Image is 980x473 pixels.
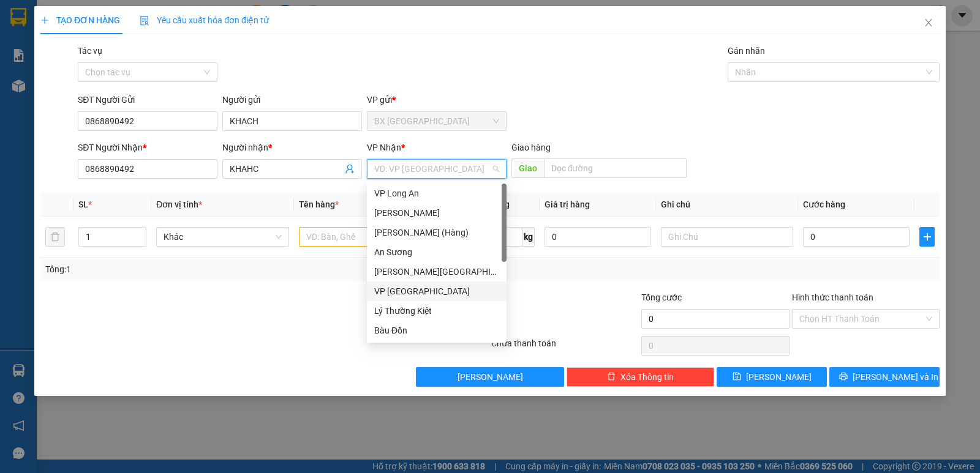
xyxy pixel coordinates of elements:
td: [PERSON_NAME] [6,46,139,64]
span: Khác [164,228,281,246]
td: [DOMAIN_NAME] [139,46,253,64]
div: Lý Thường Kiệt [367,301,507,321]
label: Hình thức thanh toán [792,292,873,302]
img: icon [140,16,149,26]
span: Yêu cầu xuất hóa đơn điện tử [140,15,269,25]
div: Bàu Đồn [374,324,499,337]
input: Dọc đường [544,158,687,178]
span: kg [522,227,535,247]
div: Tổng: 1 [45,263,379,276]
div: Người nhận [222,141,362,154]
span: Tổng cước [641,292,682,302]
span: [PERSON_NAME] và In [853,370,938,384]
div: [PERSON_NAME][GEOGRAPHIC_DATA] [374,265,499,278]
span: plus [40,16,49,24]
div: VP Long An [374,187,499,200]
span: plus [920,232,934,242]
label: Gán nhãn [728,46,765,56]
div: SĐT Người Nhận [78,141,217,154]
div: Lý Thường Kiệt [374,304,499,318]
div: VP [GEOGRAPHIC_DATA] [374,285,499,298]
button: printer[PERSON_NAME] và In [829,367,940,387]
div: Người gửi [222,93,362,106]
div: Chưa thanh toán [490,337,640,358]
span: Giá trị hàng [545,199,590,209]
input: 0 [545,227,651,247]
span: SL [78,199,88,209]
div: VP gửi [367,93,507,106]
button: [PERSON_NAME] [416,367,563,387]
div: [PERSON_NAME] (Hàng) [374,226,499,239]
span: printer [839,372,848,382]
div: Dương Minh Châu [367,262,507,281]
span: BX Tân Châu [374,112,499,130]
div: An Sương [367,242,507,262]
div: Mỹ Hương (Hàng) [367,223,507,242]
span: Tên hàng [299,199,339,209]
span: [PERSON_NAME] [746,370,812,384]
span: [PERSON_NAME] [458,370,523,384]
input: Ghi Chú [661,227,793,247]
div: [GEOGRAPHIC_DATA] [143,10,249,23]
span: TẠO ĐƠN HÀNG [40,15,120,25]
div: SĐT Người Gửi [78,93,217,106]
div: An Sương [374,245,499,259]
button: save[PERSON_NAME] [717,367,827,387]
span: Xóa Thông tin [620,370,674,384]
th: Ghi chú [656,193,798,217]
span: Đơn vị tính [156,199,202,209]
button: deleteXóa Thông tin [567,367,714,387]
span: user-add [345,164,355,174]
div: Bàu Đồn [367,321,507,340]
label: Tác vụ [78,46,102,56]
button: plus [919,227,935,247]
span: Cước hàng [803,199,845,209]
div: [PERSON_NAME] [374,206,499,220]
div: VP Long An [367,184,507,203]
button: delete [45,227,65,247]
span: Giao [511,158,544,178]
span: Giao hàng [511,143,551,152]
input: VD: Bàn, Ghế [299,227,431,247]
span: close [924,18,933,28]
span: VP Nhận [367,143,401,152]
span: save [733,372,741,382]
div: Mỹ Hương [367,203,507,223]
div: VP Tân Bình [367,281,507,301]
button: Close [911,6,946,40]
span: delete [607,372,616,382]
